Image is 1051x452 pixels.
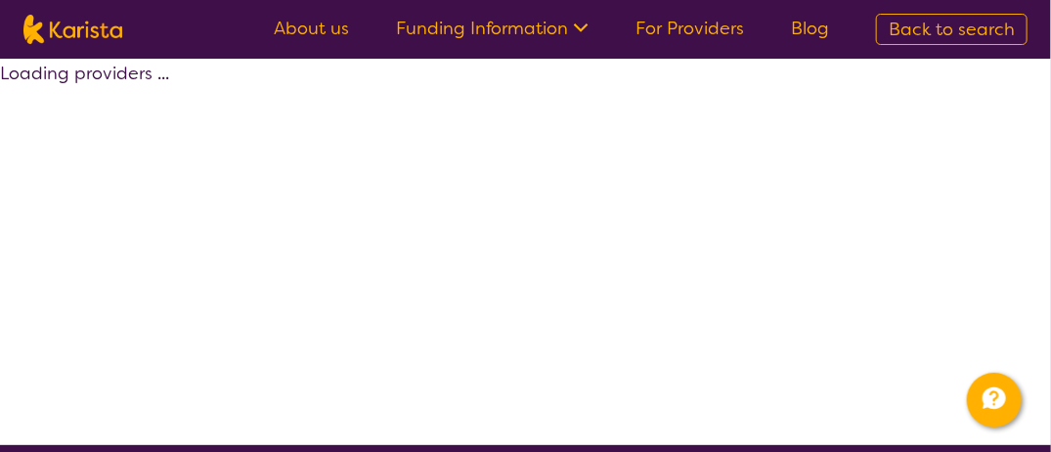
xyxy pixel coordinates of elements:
[967,373,1022,428] button: Channel Menu
[876,14,1028,45] a: Back to search
[23,15,122,44] img: Karista logo
[791,17,829,40] a: Blog
[889,18,1015,41] span: Back to search
[274,17,349,40] a: About us
[635,17,744,40] a: For Providers
[396,17,589,40] a: Funding Information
